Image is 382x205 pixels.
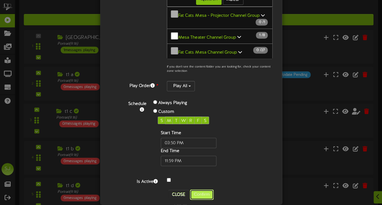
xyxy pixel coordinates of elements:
span: T [175,119,177,123]
label: Always Playing [158,100,187,106]
span: R [189,119,192,123]
button: Fat Cats Mesa Channel Group 0 /27 [167,43,273,59]
span: F [197,119,199,123]
b: Fat Cats Mesa - Projector Channel Group [178,13,260,18]
button: Play All [167,81,195,91]
label: End Time [161,148,179,154]
span: W [181,119,186,123]
span: S [204,119,206,123]
button: Confirm [190,189,214,200]
span: 1 [259,33,261,37]
button: Fat Cats Mesa - Projector Channel Group 0 /1 [167,7,273,29]
span: 0 [259,20,262,24]
span: / 27 [253,47,268,54]
label: Is Active [105,177,162,185]
label: Start Time [161,130,181,136]
label: Play Order [105,81,162,89]
span: M [167,119,171,123]
button: Mesa Theater Channel Group 1 /8 [167,29,273,44]
span: 0 [256,48,260,52]
b: Schedule [128,102,146,106]
span: S [160,119,163,123]
b: Fat Cats Mesa Channel Group [178,50,237,55]
b: Mesa Theater Channel Group [178,35,236,40]
button: Close [168,190,189,200]
span: / 8 [256,32,268,39]
span: / 1 [256,19,268,26]
label: Custom [158,109,174,115]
